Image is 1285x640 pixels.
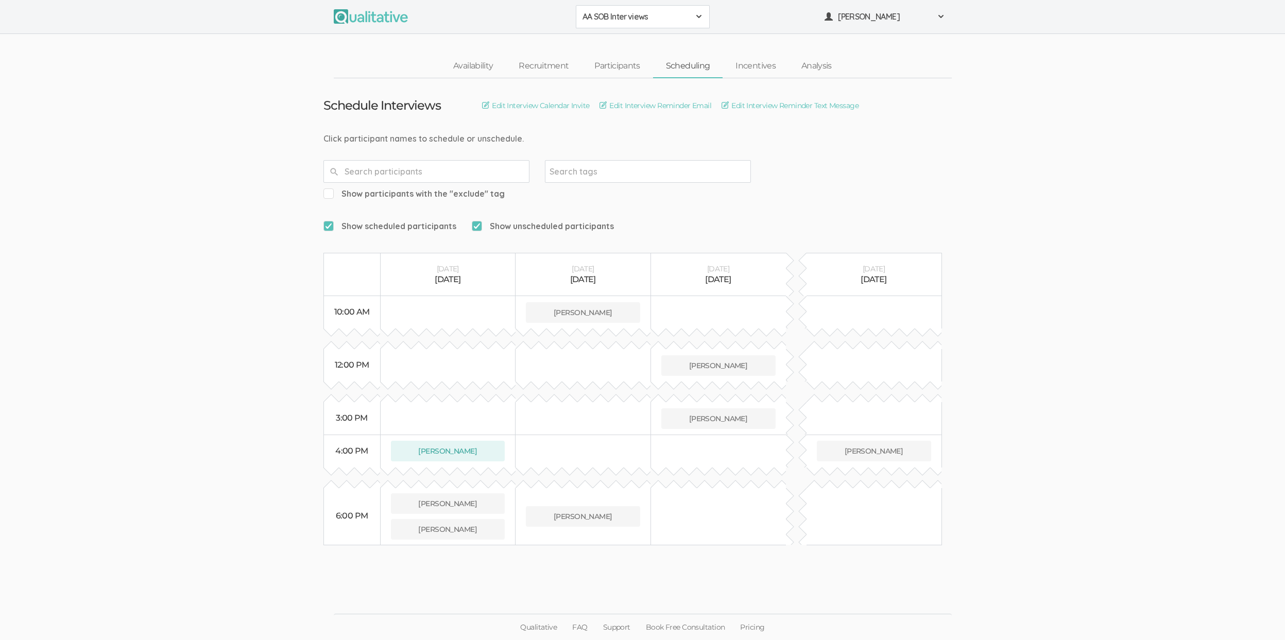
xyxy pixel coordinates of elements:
a: Availability [440,55,506,77]
button: [PERSON_NAME] [526,302,640,323]
button: [PERSON_NAME] [818,5,952,28]
a: Analysis [789,55,845,77]
button: [PERSON_NAME] [526,506,640,527]
a: Support [595,614,638,640]
input: Search participants [323,160,529,183]
div: 3:00 PM [334,412,370,424]
div: Click participant names to schedule or unschedule. [323,133,962,145]
a: Edit Interview Reminder Text Message [722,100,859,111]
h3: Schedule Interviews [323,99,441,112]
span: Show scheduled participants [323,220,456,232]
div: [DATE] [391,274,505,286]
button: [PERSON_NAME] [661,408,776,429]
span: [PERSON_NAME] [838,11,931,23]
a: Pricing [732,614,772,640]
button: [PERSON_NAME] [391,519,505,540]
button: AA SOB Interviews [576,5,710,28]
div: [DATE] [661,274,776,286]
div: 4:00 PM [334,445,370,457]
div: [DATE] [661,264,776,274]
iframe: Chat Widget [1233,591,1285,640]
a: Incentives [723,55,789,77]
div: 10:00 AM [334,306,370,318]
a: Edit Interview Reminder Email [599,100,711,111]
a: Participants [581,55,653,77]
input: Search tags [550,165,614,178]
div: 6:00 PM [334,510,370,522]
div: [DATE] [526,264,640,274]
span: Show participants with the "exclude" tag [323,188,505,200]
div: 12:00 PM [334,359,370,371]
span: Show unscheduled participants [472,220,614,232]
a: Book Free Consultation [638,614,733,640]
a: Qualitative [512,614,564,640]
div: [DATE] [817,274,931,286]
a: Edit Interview Calendar Invite [482,100,589,111]
button: [PERSON_NAME] [661,355,776,376]
button: [PERSON_NAME] [391,441,505,461]
div: [DATE] [526,274,640,286]
div: [DATE] [391,264,505,274]
div: [DATE] [817,264,931,274]
a: FAQ [564,614,595,640]
span: AA SOB Interviews [582,11,690,23]
button: [PERSON_NAME] [391,493,505,514]
img: Qualitative [334,9,408,24]
button: [PERSON_NAME] [817,441,931,461]
a: Recruitment [506,55,581,77]
a: Scheduling [653,55,723,77]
